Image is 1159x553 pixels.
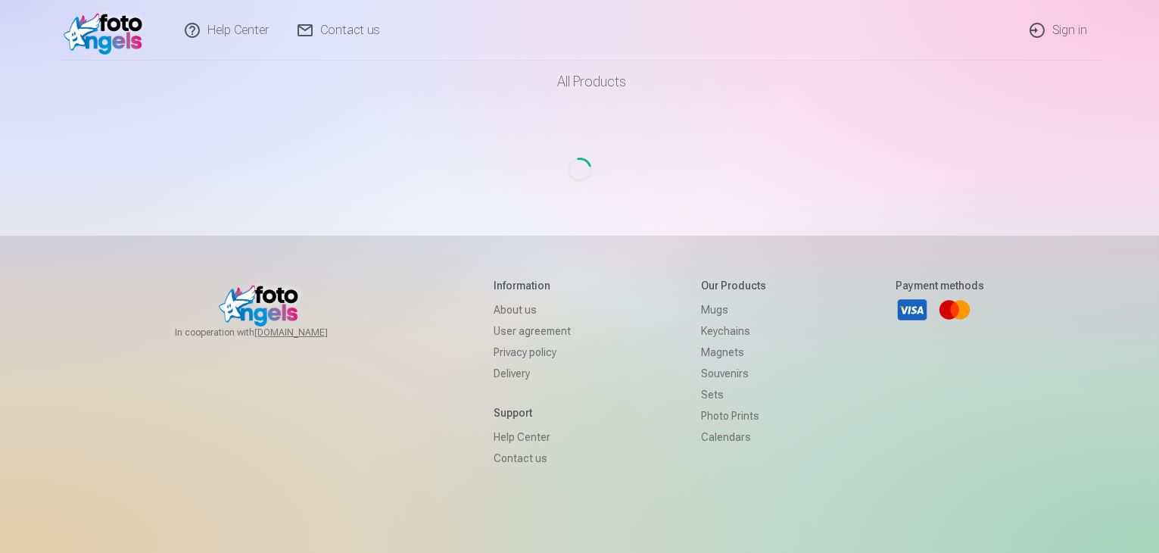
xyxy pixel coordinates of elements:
a: Photo prints [701,405,766,426]
h5: Payment methods [896,278,984,293]
h5: Support [494,405,571,420]
a: About us [494,299,571,320]
img: /v1 [64,6,151,55]
a: Calendars [701,426,766,448]
a: [DOMAIN_NAME] [254,326,364,339]
a: Keychains [701,320,766,342]
a: Sets [701,384,766,405]
a: Magnets [701,342,766,363]
h5: Our products [701,278,766,293]
h5: Information [494,278,571,293]
a: Help Center [494,426,571,448]
a: Visa [896,293,929,326]
a: Mastercard [938,293,971,326]
a: Souvenirs [701,363,766,384]
a: Delivery [494,363,571,384]
a: User agreement [494,320,571,342]
a: Privacy policy [494,342,571,363]
a: All products [515,61,644,103]
span: In cooperation with [175,326,364,339]
a: Mugs [701,299,766,320]
a: Contact us [494,448,571,469]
